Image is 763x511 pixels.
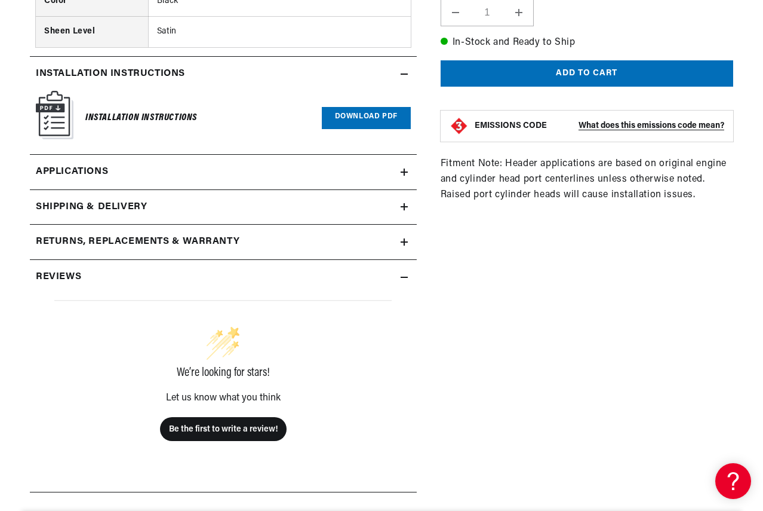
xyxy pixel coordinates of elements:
strong: What does this emissions code mean? [579,121,724,130]
summary: Returns, Replacements & Warranty [30,225,417,259]
button: EMISSIONS CODEWhat does this emissions code mean? [475,121,724,131]
div: Let us know what you think [54,393,392,403]
th: Sheen Level [36,17,148,47]
td: Satin [148,17,411,47]
img: Emissions code [450,117,469,136]
a: Applications [30,155,417,190]
strong: EMISSIONS CODE [475,121,547,130]
h2: Reviews [36,270,81,285]
h2: Shipping & Delivery [36,200,147,215]
h2: Returns, Replacements & Warranty [36,234,239,250]
span: Applications [36,164,108,180]
div: We’re looking for stars! [54,367,392,379]
h2: Installation instructions [36,66,185,82]
div: customer reviews [36,294,411,483]
a: Download PDF [322,107,411,129]
summary: Reviews [30,260,417,295]
button: Add to cart [441,60,733,87]
summary: Shipping & Delivery [30,190,417,225]
button: Be the first to write a review! [160,417,287,441]
p: In-Stock and Ready to Ship [441,35,733,51]
img: Instruction Manual [36,91,73,139]
h6: Installation Instructions [85,110,197,126]
summary: Installation instructions [30,57,417,91]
